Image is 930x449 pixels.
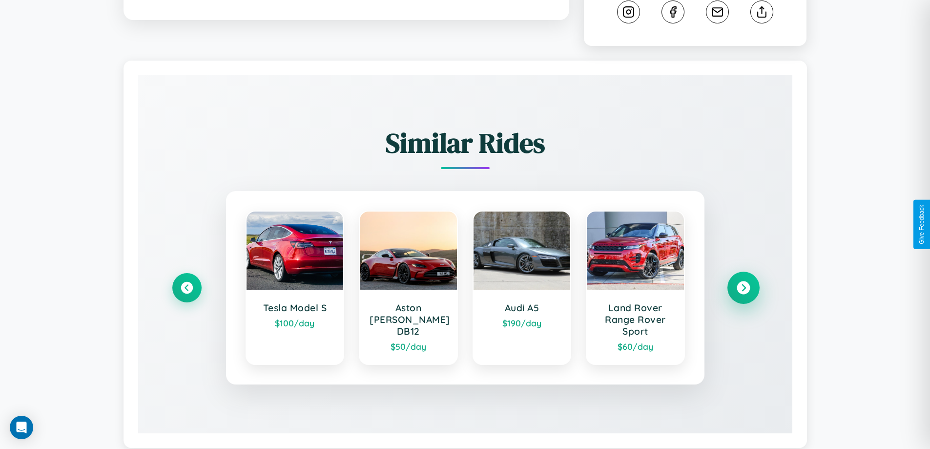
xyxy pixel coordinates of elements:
[246,211,345,365] a: Tesla Model S$100/day
[370,341,447,352] div: $ 50 /day
[918,205,925,244] div: Give Feedback
[370,302,447,337] h3: Aston [PERSON_NAME] DB12
[483,318,561,328] div: $ 190 /day
[256,318,334,328] div: $ 100 /day
[359,211,458,365] a: Aston [PERSON_NAME] DB12$50/day
[586,211,685,365] a: Land Rover Range Rover Sport$60/day
[597,302,674,337] h3: Land Rover Range Rover Sport
[483,302,561,314] h3: Audi A5
[473,211,572,365] a: Audi A5$190/day
[597,341,674,352] div: $ 60 /day
[256,302,334,314] h3: Tesla Model S
[10,416,33,439] div: Open Intercom Messenger
[172,124,758,162] h2: Similar Rides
